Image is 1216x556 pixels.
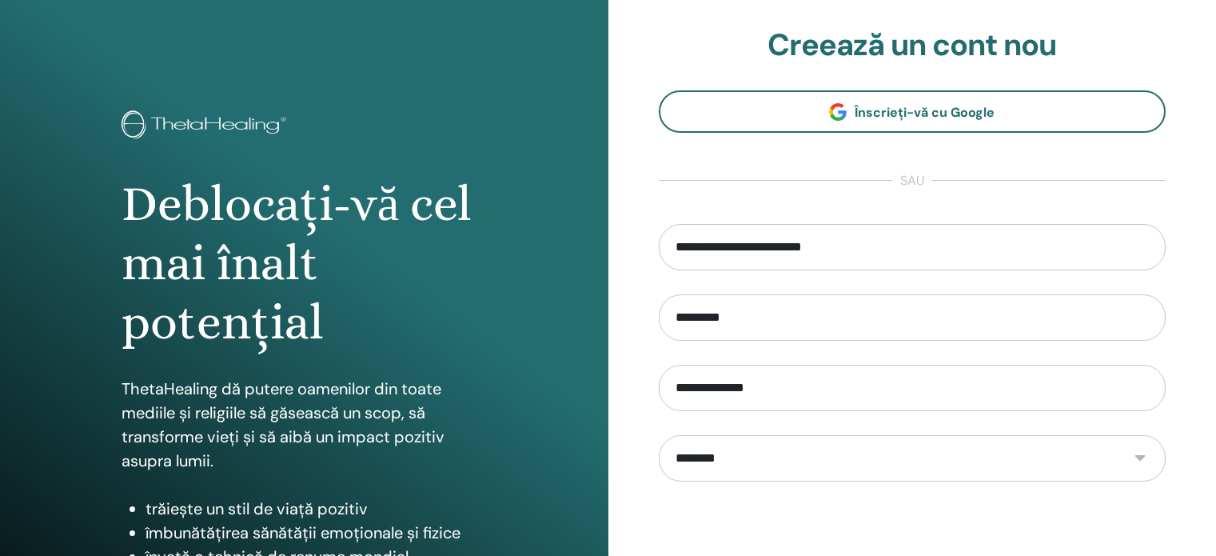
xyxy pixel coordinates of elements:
a: Înscrieți-vă cu Google [659,90,1166,133]
li: trăiește un stil de viață pozitiv [146,497,487,521]
p: ThetaHealing dă putere oamenilor din toate mediile și religiile să găsească un scop, să transform... [122,377,487,473]
span: sau [892,171,932,190]
h1: Deblocați-vă cel mai înalt potențial [122,174,487,353]
h2: Creează un cont nou [659,27,1166,64]
span: Înscrieți-vă cu Google [855,104,995,121]
li: îmbunătățirea sănătății emoționale și fizice [146,521,487,545]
